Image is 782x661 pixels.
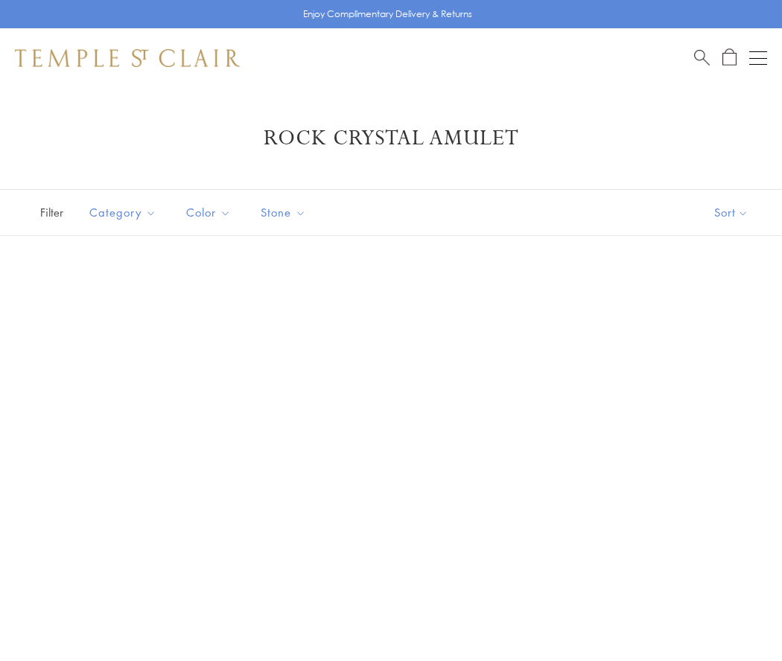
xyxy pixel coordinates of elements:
[681,190,782,235] button: Show sort by
[179,203,242,222] span: Color
[175,196,242,229] button: Color
[15,49,240,67] img: Temple St. Clair
[78,196,168,229] button: Category
[303,7,472,22] p: Enjoy Complimentary Delivery & Returns
[249,196,317,229] button: Stone
[694,48,710,67] a: Search
[37,125,745,152] h1: Rock Crystal Amulet
[253,203,317,222] span: Stone
[749,49,767,67] button: Open navigation
[722,48,737,67] a: Open Shopping Bag
[82,203,168,222] span: Category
